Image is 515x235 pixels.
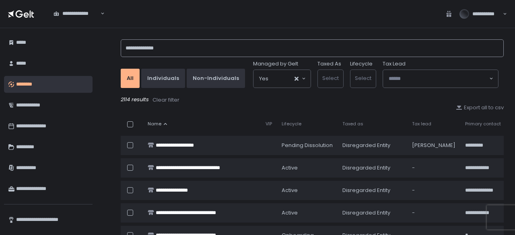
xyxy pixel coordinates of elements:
[152,96,180,104] button: Clear filter
[147,75,179,82] div: Individuals
[355,74,371,82] span: Select
[193,75,239,82] div: Non-Individuals
[253,60,298,67] span: Managed by Gelt
[465,121,501,127] span: Primary contact
[266,121,272,127] span: VIP
[295,77,299,81] button: Clear Selected
[342,187,402,194] div: Disregarded Entity
[282,142,333,149] span: pending Dissolution
[148,121,161,127] span: Name
[141,69,185,88] button: Individuals
[342,142,402,149] div: Disregarded Entity
[317,60,341,67] label: Taxed As
[412,142,455,149] div: [PERSON_NAME]
[383,60,406,67] span: Tax Lead
[322,74,339,82] span: Select
[187,69,245,88] button: Non-Individuals
[282,209,298,217] span: active
[412,164,455,172] div: -
[121,96,504,104] div: 2114 results
[412,209,455,217] div: -
[412,187,455,194] div: -
[456,104,504,111] button: Export all to csv
[152,96,179,104] div: Clear filter
[412,121,431,127] span: Tax lead
[342,209,402,217] div: Disregarded Entity
[389,75,488,83] input: Search for option
[342,164,402,172] div: Disregarded Entity
[121,69,140,88] button: All
[48,6,105,22] div: Search for option
[383,70,498,88] div: Search for option
[253,70,311,88] div: Search for option
[268,75,294,83] input: Search for option
[282,121,301,127] span: Lifecycle
[54,17,100,25] input: Search for option
[127,75,134,82] div: All
[282,164,298,172] span: active
[282,187,298,194] span: active
[350,60,373,67] label: Lifecycle
[259,75,268,83] span: Yes
[342,121,363,127] span: Taxed as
